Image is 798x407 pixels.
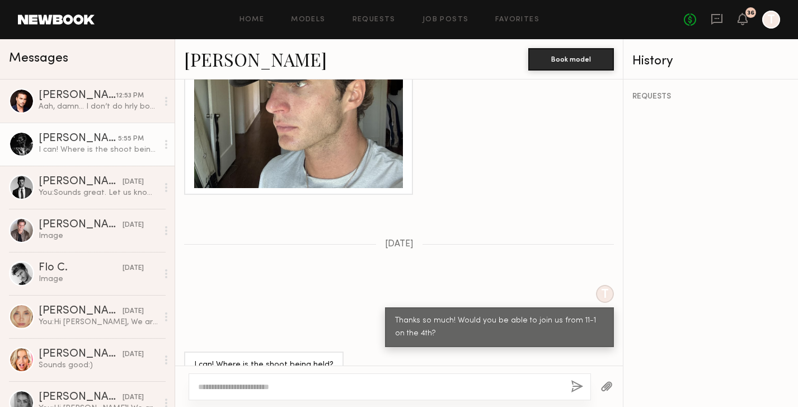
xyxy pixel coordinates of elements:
[528,48,614,71] button: Book model
[9,52,68,65] span: Messages
[39,263,123,274] div: Flo C.
[353,16,396,24] a: Requests
[762,11,780,29] a: T
[39,317,158,328] div: You: Hi [PERSON_NAME], We are planning a 3 hour shoot on [DATE] 10AM for our sister brand, [DATE]...
[39,274,158,284] div: Image
[118,134,144,144] div: 5:55 PM
[39,90,116,101] div: [PERSON_NAME]
[123,306,144,317] div: [DATE]
[184,47,327,71] a: [PERSON_NAME]
[291,16,325,24] a: Models
[123,220,144,231] div: [DATE]
[395,315,604,340] div: Thanks so much! Would you be able to join us from 11-1 on the 4th?
[39,360,158,371] div: Sounds good:)
[123,392,144,403] div: [DATE]
[39,231,158,241] div: Image
[747,10,754,16] div: 36
[39,306,123,317] div: [PERSON_NAME]
[39,133,118,144] div: [PERSON_NAME]
[632,55,789,68] div: History
[39,349,123,360] div: [PERSON_NAME]
[385,240,414,249] span: [DATE]
[39,101,158,112] div: Aah, damn… I don’t do hrly bookings as it still blocks out my whole day. It makes it impossible f...
[528,54,614,63] a: Book model
[39,392,123,403] div: [PERSON_NAME]
[39,144,158,155] div: I can! Where is the shoot being held?
[423,16,469,24] a: Job Posts
[123,177,144,188] div: [DATE]
[194,359,334,372] div: I can! Where is the shoot being held?
[123,263,144,274] div: [DATE]
[123,349,144,360] div: [DATE]
[39,188,158,198] div: You: Sounds great. Let us know when you can.
[39,176,123,188] div: [PERSON_NAME]
[495,16,539,24] a: Favorites
[632,93,789,101] div: REQUESTS
[240,16,265,24] a: Home
[116,91,144,101] div: 12:53 PM
[39,219,123,231] div: [PERSON_NAME]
